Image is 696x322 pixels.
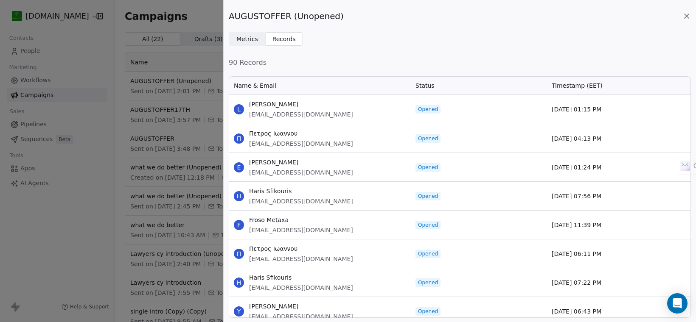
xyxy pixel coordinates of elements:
[418,308,438,315] span: Opened
[249,129,353,138] span: Πετρος Ιωαννου
[552,163,601,172] span: [DATE] 01:24 PM
[234,81,276,90] span: Name & Email
[249,226,353,234] span: [EMAIL_ADDRESS][DOMAIN_NAME]
[415,81,435,90] span: Status
[418,164,438,171] span: Opened
[229,10,344,22] span: AUGUSTOFFER (Unopened)
[234,133,244,144] span: Π
[249,283,353,292] span: [EMAIL_ADDRESS][DOMAIN_NAME]
[552,81,603,90] span: Timestamp (EET)
[418,135,438,142] span: Opened
[234,306,244,316] span: Y
[234,162,244,172] span: E
[236,35,258,44] span: Metrics
[234,249,244,259] span: Π
[229,95,691,319] div: grid
[552,250,601,258] span: [DATE] 06:11 PM
[249,302,353,311] span: [PERSON_NAME]
[552,278,601,287] span: [DATE] 07:22 PM
[667,293,688,314] div: Open Intercom Messenger
[234,191,244,201] span: H
[552,307,601,316] span: [DATE] 06:43 PM
[418,279,438,286] span: Opened
[249,158,353,167] span: [PERSON_NAME]
[418,193,438,200] span: Opened
[418,250,438,257] span: Opened
[249,255,353,263] span: [EMAIL_ADDRESS][DOMAIN_NAME]
[249,197,353,205] span: [EMAIL_ADDRESS][DOMAIN_NAME]
[234,104,244,114] span: L
[249,216,353,224] span: Froso Metaxa
[552,192,601,200] span: [DATE] 07:56 PM
[249,110,353,119] span: [EMAIL_ADDRESS][DOMAIN_NAME]
[552,134,601,143] span: [DATE] 04:13 PM
[234,278,244,288] span: H
[229,58,691,68] span: 90 Records
[418,222,438,228] span: Opened
[249,139,353,148] span: [EMAIL_ADDRESS][DOMAIN_NAME]
[249,100,353,108] span: [PERSON_NAME]
[234,220,244,230] span: F
[249,168,353,177] span: [EMAIL_ADDRESS][DOMAIN_NAME]
[249,273,353,282] span: Haris Sfikouris
[552,105,601,114] span: [DATE] 01:15 PM
[552,221,601,229] span: [DATE] 11:39 PM
[249,187,353,195] span: Haris Sfikouris
[418,106,438,113] span: Opened
[249,244,353,253] span: Πετρος Ιωαννου
[249,312,353,321] span: [EMAIL_ADDRESS][DOMAIN_NAME]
